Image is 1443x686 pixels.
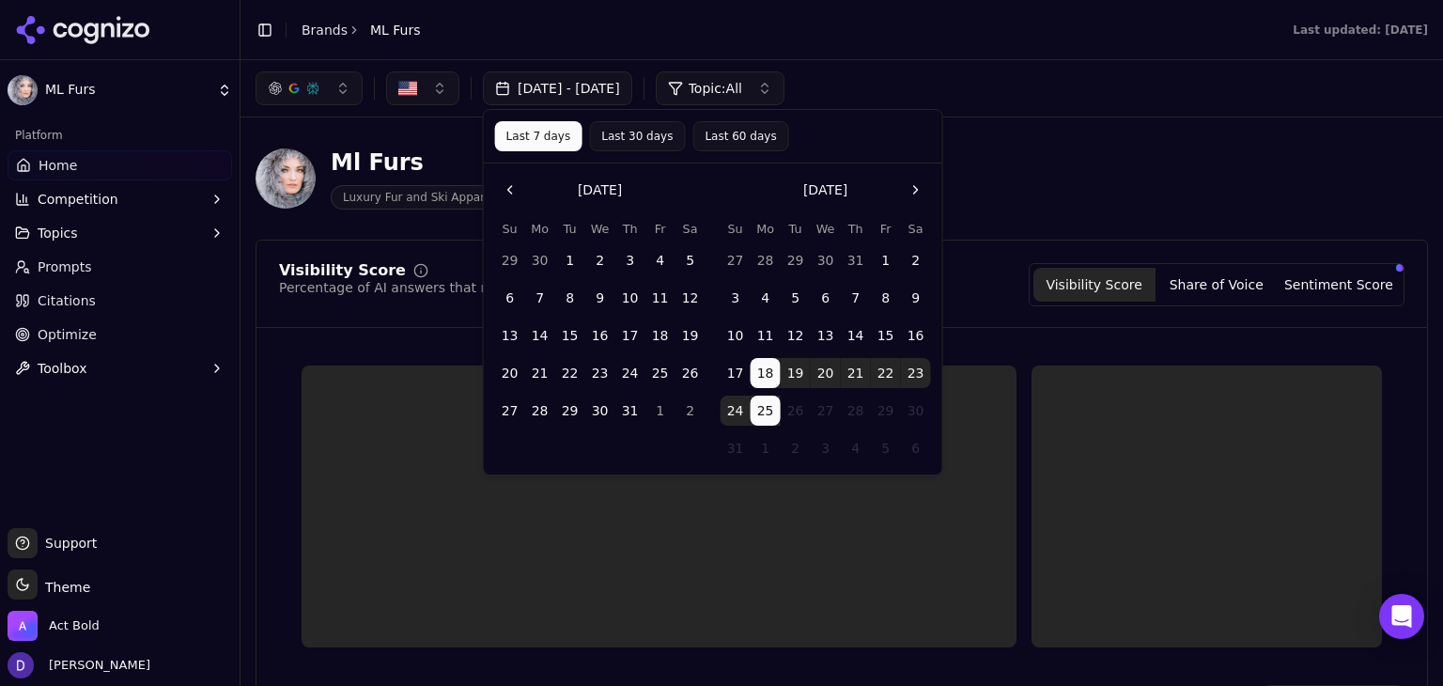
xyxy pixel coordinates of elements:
span: ML Furs [45,82,209,99]
button: Today, Monday, August 25th, 2025, selected [751,396,781,426]
button: Thursday, August 14th, 2025 [841,320,871,351]
button: Thursday, July 31st, 2025 [615,396,645,426]
button: Friday, July 18th, 2025 [645,320,675,351]
button: Friday, July 25th, 2025 [645,358,675,388]
span: Topics [38,224,78,242]
img: Act Bold [8,611,38,641]
th: Wednesday [585,220,615,238]
span: Home [39,156,77,175]
button: Wednesday, July 2nd, 2025 [585,245,615,275]
button: Tuesday, July 1st, 2025 [555,245,585,275]
button: Monday, June 30th, 2025 [525,245,555,275]
button: Visibility Score [1033,268,1156,302]
div: Open Intercom Messenger [1379,594,1424,639]
span: ML Furs [370,21,421,39]
span: Optimize [38,325,97,344]
span: Competition [38,190,118,209]
button: Monday, July 28th, 2025 [525,396,555,426]
a: Home [8,150,232,180]
button: Saturday, July 26th, 2025 [675,358,706,388]
a: Prompts [8,252,232,282]
button: Sunday, August 10th, 2025 [721,320,751,351]
span: Support [38,534,97,553]
th: Thursday [615,220,645,238]
button: Thursday, July 31st, 2025 [841,245,871,275]
span: Luxury Fur and Ski Apparel [331,185,507,210]
button: Sunday, August 3rd, 2025 [721,283,751,313]
button: Saturday, July 5th, 2025 [675,245,706,275]
button: Wednesday, July 9th, 2025 [585,283,615,313]
button: Friday, July 11th, 2025 [645,283,675,313]
button: Open organization switcher [8,611,100,641]
button: Tuesday, July 15th, 2025 [555,320,585,351]
img: ML Furs [8,75,38,105]
button: Friday, August 15th, 2025 [871,320,901,351]
div: Platform [8,120,232,150]
button: Friday, August 22nd, 2025, selected [871,358,901,388]
a: Optimize [8,320,232,350]
button: Go to the Previous Month [495,175,525,205]
button: Wednesday, July 23rd, 2025 [585,358,615,388]
th: Monday [751,220,781,238]
button: Toolbox [8,353,232,383]
th: Sunday [721,220,751,238]
table: August 2025 [721,220,931,463]
button: Sunday, July 13th, 2025 [495,320,525,351]
button: Sunday, August 24th, 2025, selected [721,396,751,426]
button: Monday, August 11th, 2025 [751,320,781,351]
button: Wednesday, July 16th, 2025 [585,320,615,351]
button: Tuesday, July 29th, 2025 [781,245,811,275]
button: Thursday, July 10th, 2025 [615,283,645,313]
button: Wednesday, August 13th, 2025 [811,320,841,351]
button: Last 30 days [589,121,685,151]
span: Topic: All [689,79,742,98]
button: Sunday, July 6th, 2025 [495,283,525,313]
button: Monday, July 14th, 2025 [525,320,555,351]
span: [PERSON_NAME] [41,657,150,674]
button: Saturday, August 2nd, 2025 [901,245,931,275]
button: Sentiment Score [1278,268,1400,302]
th: Sunday [495,220,525,238]
th: Saturday [675,220,706,238]
button: Go to the Next Month [901,175,931,205]
button: Wednesday, August 6th, 2025 [811,283,841,313]
span: Toolbox [38,359,87,378]
button: Share of Voice [1156,268,1278,302]
button: Competition [8,184,232,214]
th: Friday [871,220,901,238]
button: Tuesday, August 12th, 2025 [781,320,811,351]
button: Friday, July 4th, 2025 [645,245,675,275]
button: Saturday, August 16th, 2025 [901,320,931,351]
button: Monday, August 4th, 2025 [751,283,781,313]
button: Thursday, July 3rd, 2025 [615,245,645,275]
th: Tuesday [781,220,811,238]
button: Sunday, August 17th, 2025 [721,358,751,388]
span: Citations [38,291,96,310]
button: Tuesday, August 19th, 2025, selected [781,358,811,388]
button: Monday, July 28th, 2025 [751,245,781,275]
button: Open user button [8,652,150,678]
button: Tuesday, July 8th, 2025 [555,283,585,313]
th: Tuesday [555,220,585,238]
button: Thursday, August 7th, 2025 [841,283,871,313]
div: Ml Furs [331,148,507,178]
button: Friday, August 1st, 2025 [645,396,675,426]
div: Percentage of AI answers that mention your brand [279,278,612,297]
a: Citations [8,286,232,316]
button: Saturday, August 9th, 2025 [901,283,931,313]
button: Saturday, August 23rd, 2025, selected [901,358,931,388]
th: Monday [525,220,555,238]
button: Wednesday, August 20th, 2025, selected [811,358,841,388]
button: Friday, August 8th, 2025 [871,283,901,313]
span: Theme [38,580,90,595]
button: Thursday, August 21st, 2025, selected [841,358,871,388]
th: Saturday [901,220,931,238]
div: Visibility Score [279,263,406,278]
img: David White [8,652,34,678]
button: Monday, July 21st, 2025 [525,358,555,388]
button: Thursday, July 24th, 2025 [615,358,645,388]
span: Prompts [38,257,92,276]
button: Saturday, July 19th, 2025 [675,320,706,351]
button: Topics [8,218,232,248]
a: Brands [302,23,348,38]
